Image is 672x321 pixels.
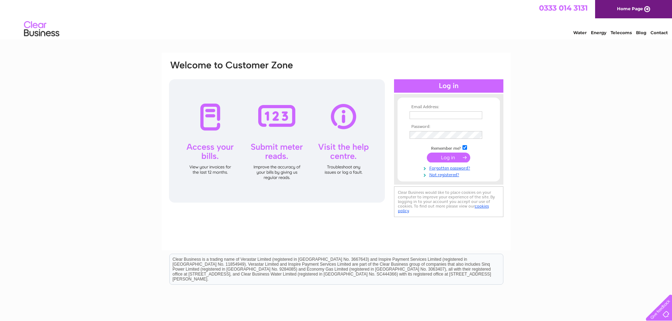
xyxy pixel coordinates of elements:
a: Blog [636,30,646,35]
img: logo.png [24,18,60,40]
th: Email Address: [408,105,490,110]
a: Water [573,30,587,35]
a: Telecoms [611,30,632,35]
a: Not registered? [410,171,490,178]
a: 0333 014 3131 [539,4,588,12]
a: Energy [591,30,606,35]
a: Contact [650,30,668,35]
th: Password: [408,124,490,129]
div: Clear Business is a trading name of Verastar Limited (registered in [GEOGRAPHIC_DATA] No. 3667643... [170,4,503,34]
div: Clear Business would like to place cookies on your computer to improve your experience of the sit... [394,186,503,217]
td: Remember me? [408,144,490,151]
input: Submit [427,153,470,162]
a: cookies policy [398,204,489,213]
a: Forgotten password? [410,164,490,171]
